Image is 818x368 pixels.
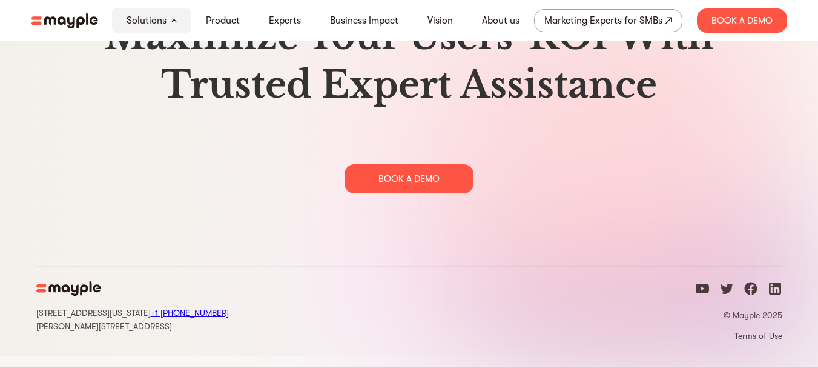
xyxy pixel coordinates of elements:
img: arrow-down [171,19,177,22]
a: Call Mayple [151,308,229,318]
p: © Mayple 2025 [695,310,782,321]
img: mayple-logo [36,281,101,296]
a: linkedin icon [768,281,782,300]
div: [STREET_ADDRESS][US_STATE] [PERSON_NAME][STREET_ADDRESS] [36,306,229,332]
a: Business Impact [330,13,398,28]
a: Vision [427,13,453,28]
a: twitter icon [719,281,734,300]
a: Marketing Experts for SMBs [534,9,682,32]
a: About us [482,13,519,28]
a: Terms of Use [695,330,782,341]
h2: Maximize Your Users' ROI With Trusted Expert Assistance [36,12,782,109]
div: Marketing Experts for SMBs [544,12,662,29]
a: facebook icon [744,281,758,300]
a: youtube icon [695,281,710,300]
div: BOOK A DEMO [345,164,473,193]
a: Solutions [127,13,167,28]
div: Book A Demo [697,8,787,33]
img: mayple-logo [31,13,98,28]
a: Product [206,13,240,28]
a: Experts [269,13,301,28]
